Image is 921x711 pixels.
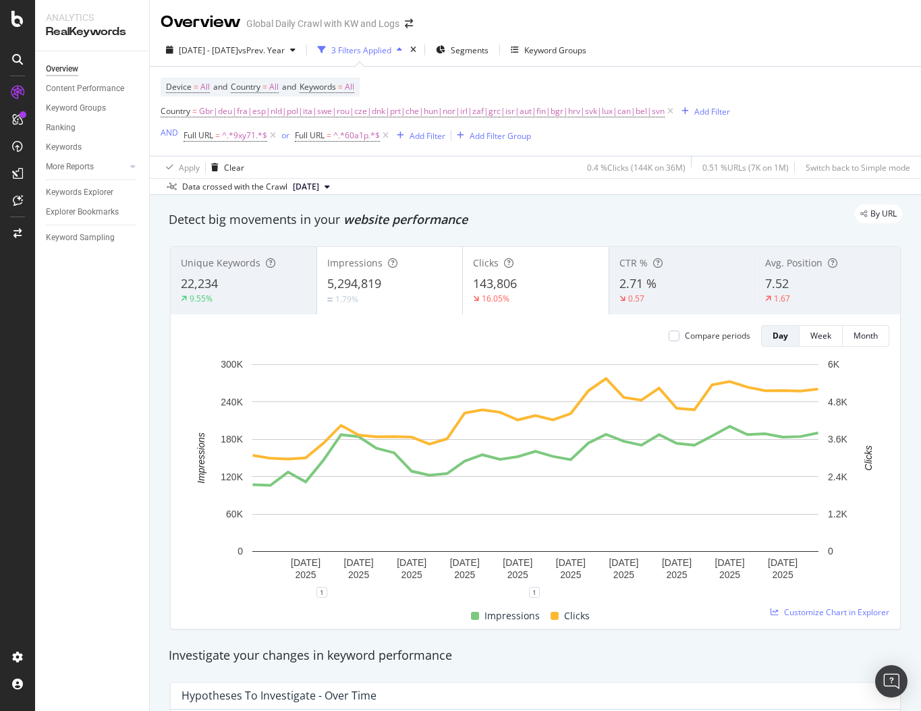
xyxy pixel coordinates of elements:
[184,130,213,141] span: Full URL
[221,472,243,482] text: 120K
[715,557,745,568] text: [DATE]
[405,19,413,28] div: arrow-right-arrow-left
[470,130,531,142] div: Add Filter Group
[344,557,374,568] text: [DATE]
[666,569,687,580] text: 2025
[450,557,480,568] text: [DATE]
[628,293,644,304] div: 0.57
[281,130,289,141] div: or
[46,160,126,174] a: More Reports
[765,256,822,269] span: Avg. Position
[800,157,910,178] button: Switch back to Simple mode
[316,587,327,598] div: 1
[662,557,692,568] text: [DATE]
[619,256,648,269] span: CTR %
[161,39,301,61] button: [DATE] - [DATE]vsPrev. Year
[564,608,590,624] span: Clicks
[676,103,730,119] button: Add Filter
[451,127,531,144] button: Add Filter Group
[161,157,200,178] button: Apply
[287,179,335,195] button: [DATE]
[331,45,391,56] div: 3 Filters Applied
[761,325,800,347] button: Day
[262,81,267,92] span: =
[854,330,878,341] div: Month
[161,105,190,117] span: Country
[855,204,902,223] div: legacy label
[46,121,140,135] a: Ranking
[503,557,532,568] text: [DATE]
[863,445,874,470] text: Clicks
[46,160,94,174] div: More Reports
[166,81,192,92] span: Device
[169,647,902,664] div: Investigate your changes in keyword performance
[213,81,227,92] span: and
[46,205,119,219] div: Explorer Bookmarks
[269,78,279,96] span: All
[222,126,267,145] span: ^.*9xy71.*$
[46,140,140,154] a: Keywords
[46,186,140,200] a: Keywords Explorer
[199,102,665,121] span: Gbr|deu|fra|esp|nld|pol|ita|swe|rou|cze|dnk|prt|che|hun|nor|irl|zaf|grc|isr|aut|fin|bgr|hrv|svk|l...
[507,569,528,580] text: 2025
[327,130,331,141] span: =
[391,127,445,144] button: Add Filter
[473,256,499,269] span: Clicks
[182,181,287,193] div: Data crossed with the Crawl
[46,82,140,96] a: Content Performance
[828,397,847,407] text: 4.8K
[46,11,138,24] div: Analytics
[408,43,419,57] div: times
[291,557,320,568] text: [DATE]
[46,231,140,245] a: Keyword Sampling
[348,569,369,580] text: 2025
[46,121,76,135] div: Ranking
[46,24,138,40] div: RealKeywords
[454,569,475,580] text: 2025
[221,359,243,370] text: 300K
[46,101,106,115] div: Keyword Groups
[281,129,289,142] button: or
[161,11,241,34] div: Overview
[810,330,831,341] div: Week
[870,210,897,218] span: By URL
[828,509,847,519] text: 1.2K
[702,162,789,173] div: 0.51 % URLs ( 7K on 1M )
[192,105,197,117] span: =
[221,434,243,445] text: 180K
[181,256,260,269] span: Unique Keywords
[875,665,908,698] div: Open Intercom Messenger
[221,397,243,407] text: 240K
[345,78,354,96] span: All
[182,358,889,592] svg: A chart.
[613,569,634,580] text: 2025
[806,162,910,173] div: Switch back to Simple mode
[773,569,793,580] text: 2025
[609,557,638,568] text: [DATE]
[333,126,380,145] span: ^.*60a1p.*$
[206,157,244,178] button: Clear
[246,17,399,30] div: Global Daily Crawl with KW and Logs
[46,205,140,219] a: Explorer Bookmarks
[338,81,343,92] span: =
[226,509,244,519] text: 60K
[200,78,210,96] span: All
[784,606,889,618] span: Customize Chart in Explorer
[194,81,198,92] span: =
[282,81,296,92] span: and
[327,275,381,291] span: 5,294,819
[182,689,376,702] div: Hypotheses to Investigate - Over Time
[312,39,408,61] button: 3 Filters Applied
[828,546,833,557] text: 0
[587,162,686,173] div: 0.4 % Clicks ( 144K on 36M )
[295,569,316,580] text: 2025
[335,293,358,305] div: 1.79%
[524,45,586,56] div: Keyword Groups
[401,569,422,580] text: 2025
[231,81,260,92] span: Country
[293,181,319,193] span: 2025 Aug. 16th
[451,45,489,56] span: Segments
[224,162,244,173] div: Clear
[828,472,847,482] text: 2.4K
